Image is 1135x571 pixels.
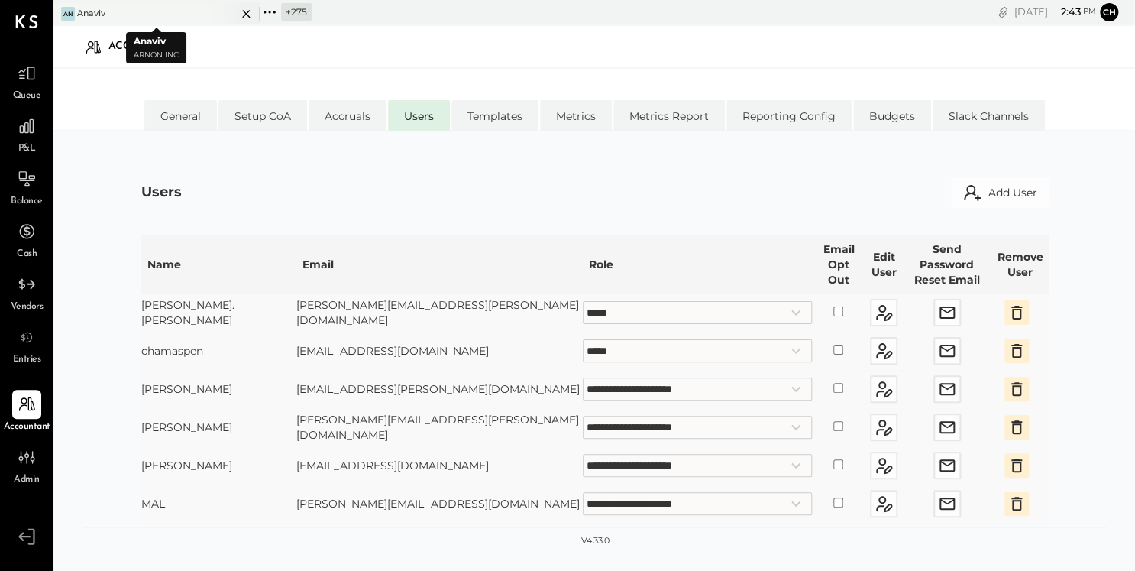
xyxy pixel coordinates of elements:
td: [EMAIL_ADDRESS][PERSON_NAME][DOMAIN_NAME] [296,370,583,408]
th: Remove User [991,235,1049,294]
th: Email [296,235,583,294]
div: Anaviv [77,8,105,20]
li: Metrics [540,100,612,131]
th: Role [583,235,812,294]
th: Send Password Reset Email [903,235,991,294]
p: Arnon Inc [134,49,179,62]
div: An [61,7,75,21]
td: [PERSON_NAME][EMAIL_ADDRESS][DOMAIN_NAME] [296,485,583,523]
span: Cash [17,248,37,261]
li: General [144,100,217,131]
td: [PERSON_NAME] [141,446,296,485]
span: Accountant [4,420,50,434]
th: Name [141,235,296,294]
a: Cash [1,217,53,261]
div: + 275 [281,3,312,21]
a: Accountant [1,390,53,434]
span: Vendors [11,300,44,314]
span: P&L [18,142,36,156]
button: Add User [951,177,1049,208]
button: Ch [1100,3,1118,21]
div: Users [141,183,182,203]
div: Accountant [108,34,200,59]
span: 2 : 43 [1050,5,1081,19]
td: [EMAIL_ADDRESS][DOMAIN_NAME] [296,332,583,370]
li: Metrics Report [613,100,725,131]
li: Templates [451,100,538,131]
li: Users [388,100,450,131]
li: Accruals [309,100,386,131]
a: P&L [1,112,53,156]
td: [PERSON_NAME].[PERSON_NAME] [141,294,296,332]
a: Vendors [1,270,53,314]
span: pm [1083,6,1096,17]
td: [PERSON_NAME][EMAIL_ADDRESS][PERSON_NAME][DOMAIN_NAME] [296,294,583,332]
li: Slack Channels [933,100,1045,131]
li: Budgets [853,100,931,131]
span: Balance [11,195,43,209]
a: Entries [1,323,53,367]
th: Email Opt Out [812,235,865,294]
li: Reporting Config [726,100,852,131]
a: Queue [1,59,53,103]
td: [PERSON_NAME][EMAIL_ADDRESS][PERSON_NAME][DOMAIN_NAME] [296,408,583,446]
a: Admin [1,443,53,487]
div: copy link [995,4,1011,20]
b: Anaviv [134,35,166,47]
td: [EMAIL_ADDRESS][DOMAIN_NAME] [296,446,583,485]
th: Edit User [865,235,903,294]
div: [DATE] [1014,5,1096,19]
li: Setup CoA [218,100,307,131]
td: MAL [141,485,296,523]
a: Balance [1,164,53,209]
td: chamaspen [141,332,296,370]
div: v 4.33.0 [580,535,609,547]
td: [PERSON_NAME] [141,370,296,408]
span: Admin [14,473,40,487]
td: [PERSON_NAME] [141,408,296,446]
span: Queue [13,89,41,103]
span: Entries [13,353,41,367]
